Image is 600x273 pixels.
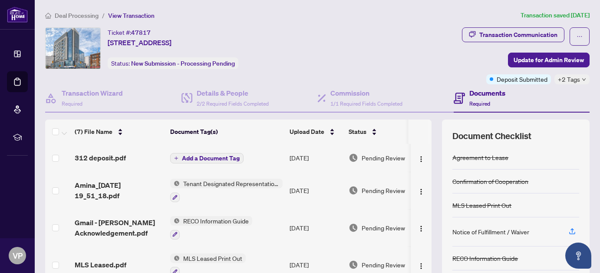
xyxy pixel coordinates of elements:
[180,253,246,263] span: MLS Leased Print Out
[71,120,167,144] th: (7) File Name
[108,57,238,69] div: Status:
[131,60,235,67] span: New Submission - Processing Pending
[102,10,105,20] li: /
[362,153,405,163] span: Pending Review
[452,200,511,210] div: MLS Leased Print Out
[349,223,358,233] img: Document Status
[452,253,518,263] div: RECO Information Guide
[170,253,180,263] img: Status Icon
[62,88,123,98] h4: Transaction Wizard
[174,156,178,160] span: plus
[469,88,505,98] h4: Documents
[414,151,428,165] button: Logo
[75,127,112,136] span: (7) File Name
[170,216,180,226] img: Status Icon
[75,217,163,238] span: Gmail - [PERSON_NAME] Acknowledgement.pdf
[167,120,286,144] th: Document Tag(s)
[286,209,345,246] td: [DATE]
[349,127,366,136] span: Status
[582,77,586,82] span: down
[521,10,590,20] article: Transaction saved [DATE]
[414,221,428,235] button: Logo
[290,127,324,136] span: Upload Date
[418,188,425,195] img: Logo
[418,156,425,163] img: Logo
[7,7,28,23] img: logo
[577,33,583,40] span: ellipsis
[75,260,126,270] span: MLS Leased.pdf
[469,100,490,107] span: Required
[45,13,51,19] span: home
[170,179,180,188] img: Status Icon
[497,74,547,84] span: Deposit Submitted
[170,153,244,163] button: Add a Document Tag
[170,153,244,164] button: Add a Document Tag
[418,225,425,232] img: Logo
[108,27,151,37] div: Ticket #:
[362,260,405,270] span: Pending Review
[75,180,163,201] span: Amina_[DATE] 19_51_18.pdf
[46,28,100,69] img: IMG-C12285661_1.jpg
[55,12,99,20] span: Deal Processing
[197,88,269,98] h4: Details & People
[180,216,252,226] span: RECO Information Guide
[349,260,358,270] img: Document Status
[108,12,155,20] span: View Transaction
[13,250,23,262] span: VP
[452,153,508,162] div: Agreement to Lease
[452,130,531,142] span: Document Checklist
[349,153,358,163] img: Document Status
[182,155,240,161] span: Add a Document Tag
[418,263,425,270] img: Logo
[180,179,283,188] span: Tenant Designated Representation Agreement
[286,144,345,172] td: [DATE]
[414,183,428,197] button: Logo
[362,186,405,195] span: Pending Review
[62,100,82,107] span: Required
[508,53,590,67] button: Update for Admin Review
[558,74,580,84] span: +2 Tags
[286,120,345,144] th: Upload Date
[362,223,405,233] span: Pending Review
[462,27,564,42] button: Transaction Communication
[452,176,528,186] div: Confirmation of Cooperation
[479,28,557,42] div: Transaction Communication
[197,100,269,107] span: 2/2 Required Fields Completed
[345,120,419,144] th: Status
[330,88,402,98] h4: Commission
[414,258,428,272] button: Logo
[131,29,151,37] span: 47817
[170,179,283,202] button: Status IconTenant Designated Representation Agreement
[75,153,126,163] span: 312 deposit.pdf
[349,186,358,195] img: Document Status
[286,172,345,209] td: [DATE]
[170,216,252,240] button: Status IconRECO Information Guide
[514,53,584,67] span: Update for Admin Review
[330,100,402,107] span: 1/1 Required Fields Completed
[452,227,529,236] div: Notice of Fulfillment / Waiver
[565,243,591,269] button: Open asap
[108,37,171,48] span: [STREET_ADDRESS]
